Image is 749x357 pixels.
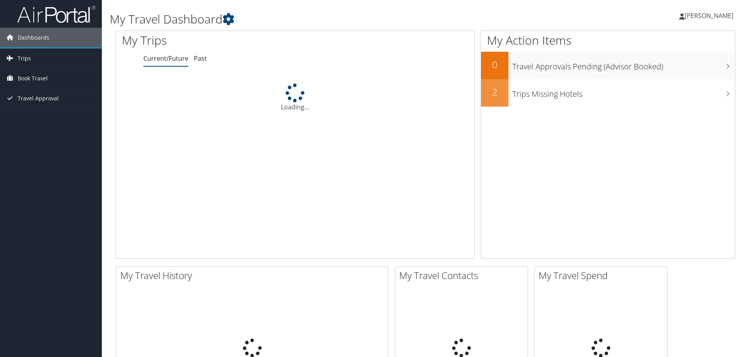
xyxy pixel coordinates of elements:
[18,89,59,108] span: Travel Approval
[194,54,207,63] a: Past
[18,28,49,47] span: Dashboards
[116,83,474,112] div: Loading...
[685,11,733,20] span: [PERSON_NAME]
[481,52,735,79] a: 0Travel Approvals Pending (Advisor Booked)
[679,4,741,27] a: [PERSON_NAME]
[143,54,188,63] a: Current/Future
[17,5,96,24] img: airportal-logo.png
[539,269,667,282] h2: My Travel Spend
[18,49,31,68] span: Trips
[481,58,508,71] h2: 0
[122,32,319,49] h1: My Trips
[512,85,735,100] h3: Trips Missing Hotels
[512,57,735,72] h3: Travel Approvals Pending (Advisor Booked)
[120,269,388,282] h2: My Travel History
[481,32,735,49] h1: My Action Items
[399,269,528,282] h2: My Travel Contacts
[481,85,508,99] h2: 2
[110,11,531,27] h1: My Travel Dashboard
[481,79,735,107] a: 2Trips Missing Hotels
[18,69,48,88] span: Book Travel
